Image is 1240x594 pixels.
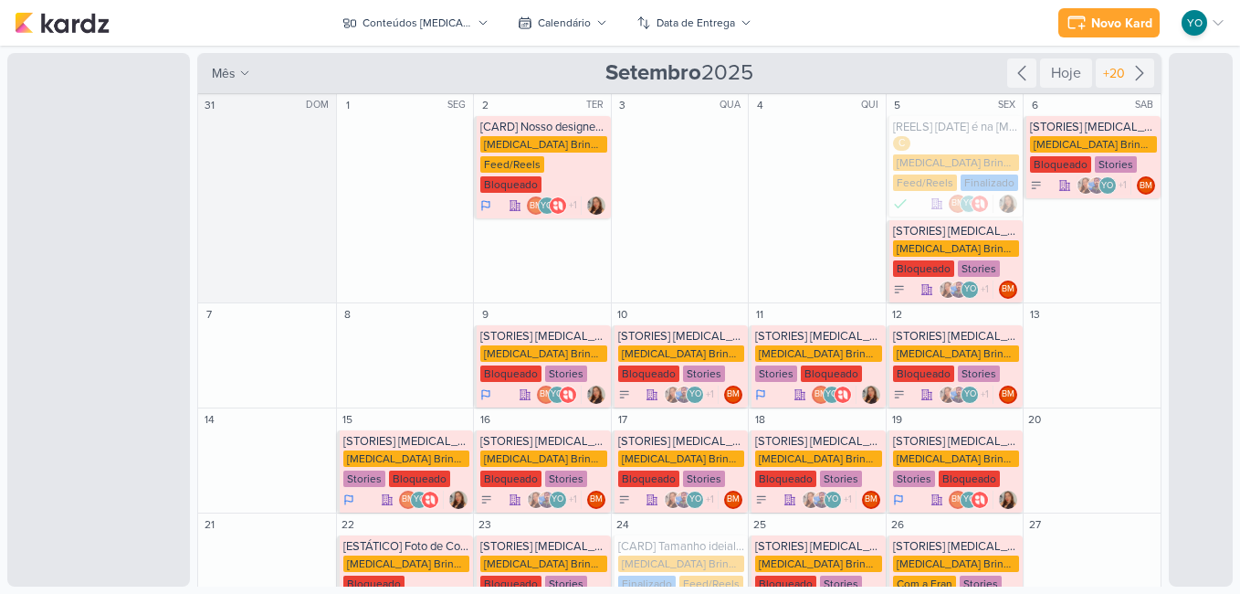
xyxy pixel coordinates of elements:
[998,98,1021,112] div: SEX
[704,493,714,507] span: +1
[951,495,964,504] p: BM
[893,240,1020,257] div: [MEDICAL_DATA] Brindes PF
[1117,178,1127,193] span: +1
[686,491,704,509] div: Yasmin Oliveira
[527,196,582,215] div: Colaboradores: Beth Monteiro, Yasmin Oliveira, Allegra Plásticos e Brindes Personalizados, Paloma...
[1088,176,1106,195] img: Guilherme Savio
[939,281,957,299] img: Franciluce Carvalho
[862,491,880,509] div: Responsável: Beth Monteiro
[999,386,1017,404] div: Beth Monteiro
[538,491,556,509] img: Guilherme Savio
[963,495,975,504] p: YO
[825,390,837,399] p: YO
[893,345,1020,362] div: [MEDICAL_DATA] Brindes PF
[960,195,978,213] div: Yasmin Oliveira
[664,491,719,509] div: Colaboradores: Franciluce Carvalho, Guilherme Savio, Yasmin Oliveira, Allegra Plásticos e Brindes...
[950,386,968,404] img: Guilherme Savio
[664,491,682,509] img: Franciluce Carvalho
[963,199,975,208] p: YO
[212,64,236,83] span: mês
[549,196,567,215] img: Allegra Plásticos e Brindes Personalizados
[476,96,494,114] div: 2
[893,195,908,213] div: Finalizado
[893,556,1020,572] div: [MEDICAL_DATA] Brindes PF
[15,12,110,34] img: kardz.app
[842,493,852,507] span: +1
[480,576,541,592] div: Bloqueado
[567,198,577,213] span: +1
[530,202,542,211] p: BM
[689,390,701,399] p: YO
[527,491,582,509] div: Colaboradores: Franciluce Carvalho, Guilherme Savio, Yasmin Oliveira, Allegra Plásticos e Brindes...
[447,98,471,112] div: SEG
[590,495,603,504] p: BM
[971,195,989,213] img: Allegra Plásticos e Brindes Personalizados
[614,515,632,534] div: 24
[587,491,605,509] div: Beth Monteiro
[540,390,552,399] p: BM
[480,451,607,467] div: [MEDICAL_DATA] Brindes PF
[862,491,880,509] div: Beth Monteiro
[1002,285,1014,294] p: BM
[960,491,978,509] div: Yasmin Oliveira
[618,434,745,449] div: [STORIES] ALLEGRA BRINDES
[755,493,768,506] div: A Fazer
[893,154,1020,171] div: [MEDICAL_DATA] Brindes PF
[813,491,831,509] img: Guilherme Savio
[1077,176,1131,195] div: Colaboradores: Franciluce Carvalho, Guilherme Savio, Yasmin Oliveira, Allegra Plásticos e Brindes...
[618,366,679,382] div: Bloqueado
[618,493,631,506] div: A Fazer
[200,96,218,114] div: 31
[1135,98,1159,112] div: SAB
[549,491,567,509] div: Yasmin Oliveira
[686,386,704,404] div: Yasmin Oliveira
[402,495,415,504] p: BM
[755,539,882,554] div: [STORIES] ALLEGRA BRINDES
[399,491,417,509] div: Beth Monteiro
[724,386,742,404] div: Responsável: Beth Monteiro
[802,491,856,509] div: Colaboradores: Franciluce Carvalho, Guilherme Savio, Yasmin Oliveira, Allegra Plásticos e Brindes...
[939,386,957,404] img: Franciluce Carvalho
[449,491,468,509] img: Franciluce Carvalho
[683,366,725,382] div: Stories
[999,491,1017,509] img: Franciluce Carvalho
[862,386,880,404] img: Franciluce Carvalho
[862,386,880,404] div: Responsável: Franciluce Carvalho
[343,493,354,507] div: Em Andamento
[480,434,607,449] div: [STORIES] ALLEGRA BRINDES
[551,390,562,399] p: YO
[343,434,470,449] div: [STORIES] ALLEGRA BRINDES
[949,195,967,213] div: Beth Monteiro
[548,386,566,404] div: Yasmin Oliveira
[476,515,494,534] div: 23
[893,434,1020,449] div: [STORIES] ALLEGRA STORIES
[679,576,743,592] div: Feed/Reels
[814,390,827,399] p: BM
[343,451,470,467] div: [MEDICAL_DATA] Brindes PF
[545,576,587,592] div: Stories
[1137,176,1155,195] div: Responsável: Beth Monteiro
[812,386,830,404] div: Beth Monteiro
[1040,58,1092,88] div: Hoje
[399,491,444,509] div: Colaboradores: Beth Monteiro, Yasmin Oliveira, Allegra Plásticos e Brindes Personalizados
[1030,136,1157,153] div: [MEDICAL_DATA] Brindes PF
[618,576,676,592] div: Finalizado
[964,285,976,294] p: YO
[950,281,968,299] img: Guilherme Savio
[755,471,816,487] div: Bloqueado
[1140,182,1152,191] p: BM
[979,387,989,402] span: +1
[939,281,993,299] div: Colaboradores: Franciluce Carvalho, Guilherme Savio, Yasmin Oliveira, Allegra Plásticos e Brindes...
[414,495,426,504] p: YO
[834,386,852,404] img: Allegra Plásticos e Brindes Personalizados
[1077,176,1095,195] img: Franciluce Carvalho
[893,175,957,191] div: Feed/Reels
[586,98,609,112] div: TER
[893,471,935,487] div: Stories
[675,386,693,404] img: Guilherme Savio
[893,136,910,151] div: C
[343,539,470,554] div: [ESTÁTICO] Foto de Copos
[480,387,491,402] div: Em Andamento
[664,386,682,404] img: Franciluce Carvalho
[1025,305,1044,324] div: 13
